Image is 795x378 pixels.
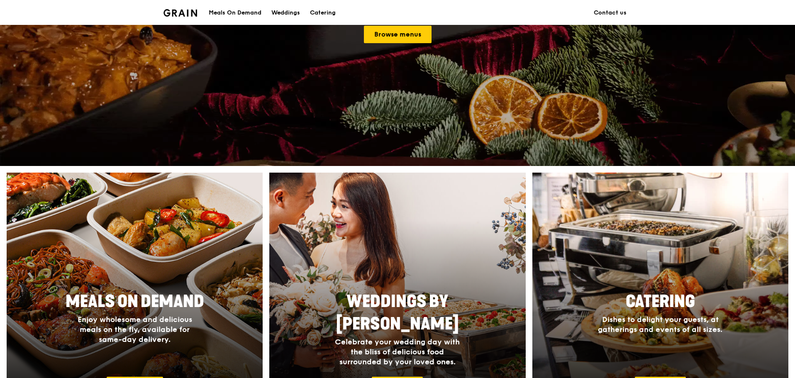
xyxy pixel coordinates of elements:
span: Celebrate your wedding day with the bliss of delicious food surrounded by your loved ones. [335,337,460,366]
span: Catering [626,292,695,312]
span: Meals On Demand [66,292,204,312]
div: Meals On Demand [209,0,261,25]
span: Dishes to delight your guests, at gatherings and events of all sizes. [598,315,722,334]
div: Weddings [271,0,300,25]
a: Catering [305,0,341,25]
a: Browse menus [364,26,432,43]
span: Enjoy wholesome and delicious meals on the fly, available for same-day delivery. [78,315,192,344]
a: Weddings [266,0,305,25]
img: Grain [163,9,197,17]
span: Weddings by [PERSON_NAME] [336,292,459,334]
div: Catering [310,0,336,25]
a: Contact us [589,0,632,25]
